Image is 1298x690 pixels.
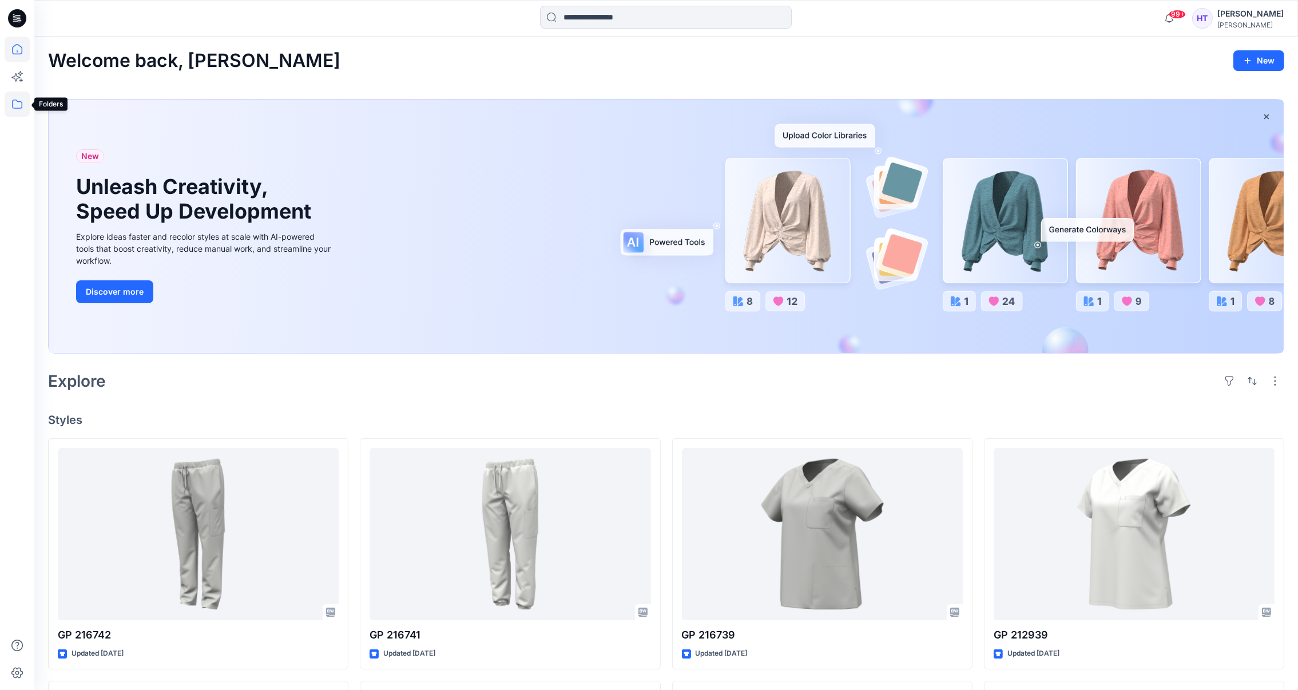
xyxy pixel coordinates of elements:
[370,448,650,620] a: GP 216741
[1233,50,1284,71] button: New
[1169,10,1186,19] span: 99+
[58,448,339,620] a: GP 216742
[682,627,963,643] p: GP 216739
[76,175,316,224] h1: Unleash Creativity, Speed Up Development
[370,627,650,643] p: GP 216741
[1217,21,1284,29] div: [PERSON_NAME]
[1217,7,1284,21] div: [PERSON_NAME]
[76,280,334,303] a: Discover more
[76,231,334,267] div: Explore ideas faster and recolor styles at scale with AI-powered tools that boost creativity, red...
[48,372,106,390] h2: Explore
[994,627,1275,643] p: GP 212939
[1192,8,1213,29] div: HT
[696,648,748,660] p: Updated [DATE]
[1007,648,1059,660] p: Updated [DATE]
[58,627,339,643] p: GP 216742
[76,280,153,303] button: Discover more
[383,648,435,660] p: Updated [DATE]
[994,448,1275,620] a: GP 212939
[48,413,1284,427] h4: Styles
[48,50,340,72] h2: Welcome back, [PERSON_NAME]
[72,648,124,660] p: Updated [DATE]
[682,448,963,620] a: GP 216739
[81,149,99,163] span: New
